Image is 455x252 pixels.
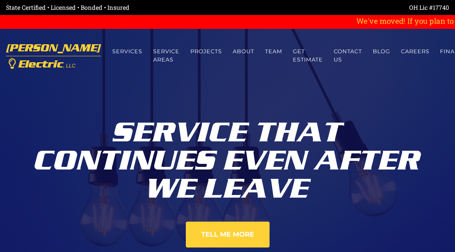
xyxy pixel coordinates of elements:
a: About [227,42,259,61]
a: Contact us [328,42,368,70]
a: Careers [395,42,435,61]
a: [PERSON_NAME] Electric, LLC [6,38,101,74]
a: Tell Me More [186,222,270,247]
div: OH Lic #17740 [227,3,449,12]
a: Services [107,42,148,61]
a: Service Areas [148,42,185,70]
span: , LLC [63,63,75,69]
a: Get estimate [288,42,328,70]
div: Service That Continues Even After We Leave [19,112,436,203]
a: Blog [367,42,395,61]
div: State Certified • Licensed • Bonded • Insured [6,3,227,12]
a: Projects [185,42,227,61]
a: Team [259,42,288,61]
